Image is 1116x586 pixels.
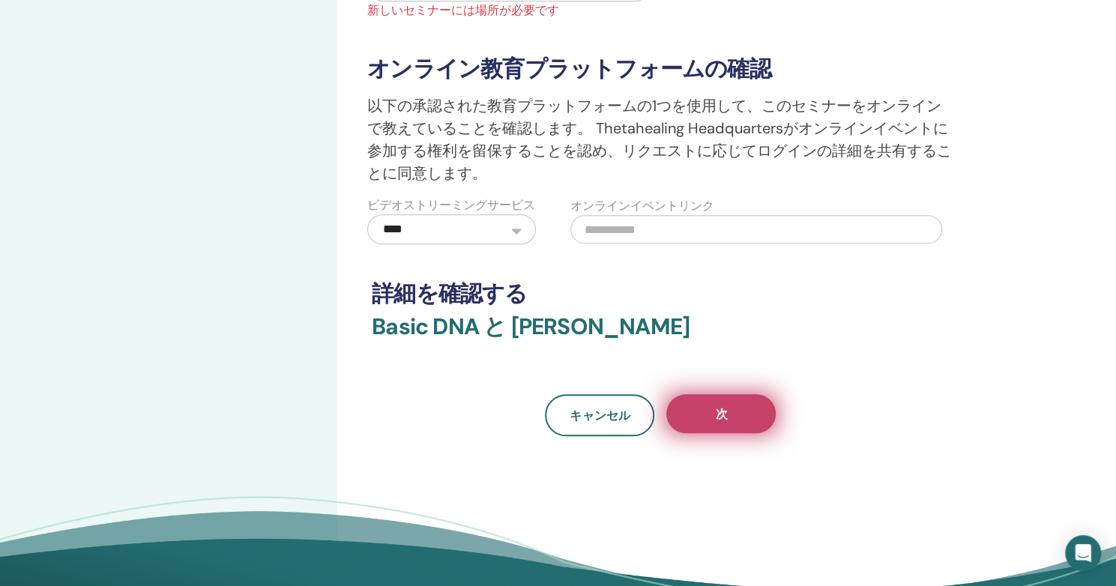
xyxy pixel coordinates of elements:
label: オンラインイベントリンク [570,197,714,215]
div: Open Intercom Messenger [1065,535,1101,571]
span: キャンセル [570,408,630,423]
h3: 詳細を確認する [372,280,950,307]
a: キャンセル [545,394,654,436]
h3: Basic DNA と [PERSON_NAME] [372,313,950,358]
h3: オンライン教育プラットフォームの確認 [367,55,954,82]
span: 次 [715,406,727,422]
span: 新しいセミナーには場所が必要です [358,1,963,19]
button: 次 [666,394,776,433]
label: ビデオストリーミングサービス [367,196,535,214]
p: 以下の承認された教育プラットフォームの1つを使用して、このセミナーをオンラインで教えていることを確認します。 Thetahealing Headquartersがオンラインイベントに参加する権利... [367,94,954,184]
